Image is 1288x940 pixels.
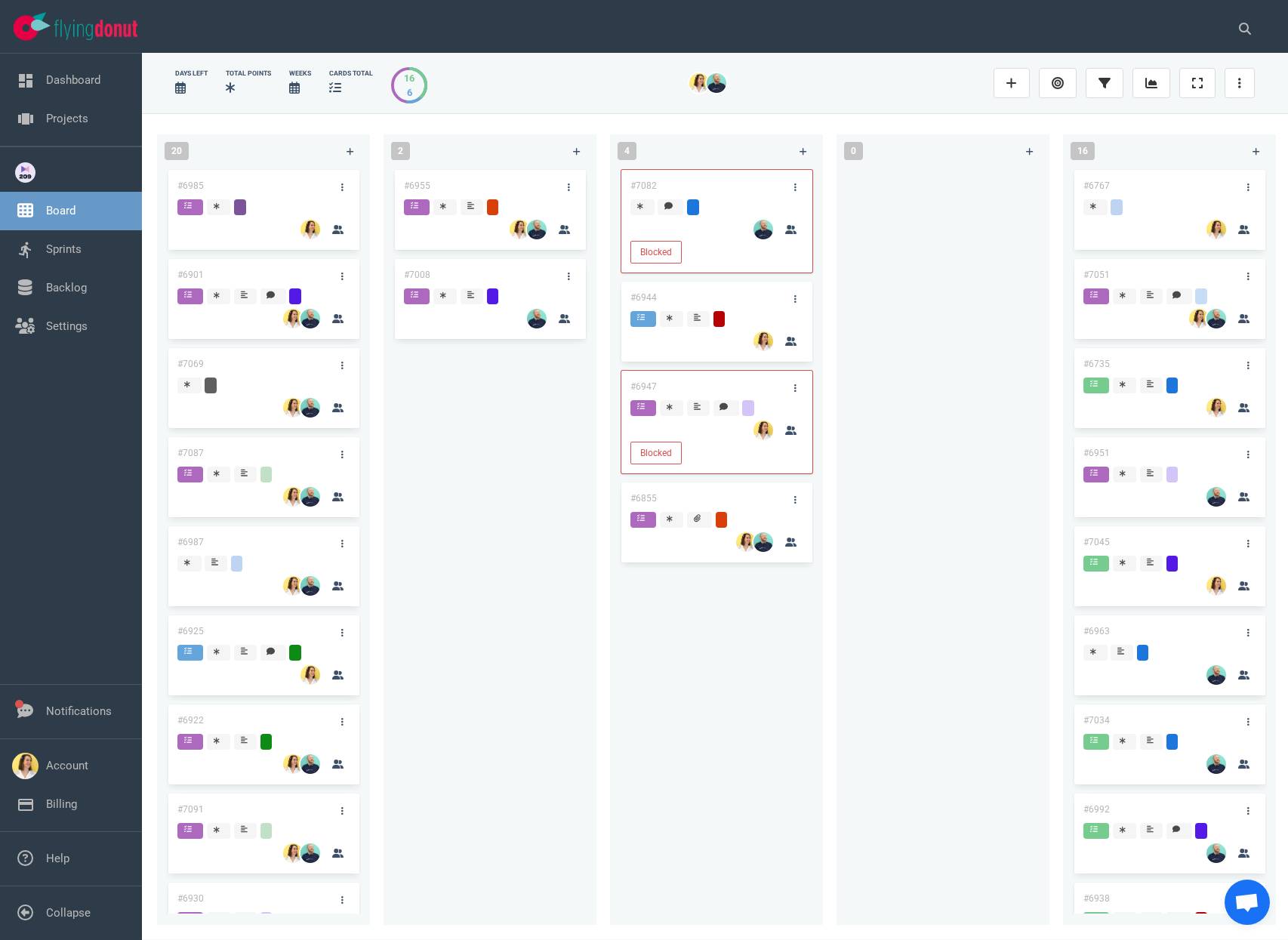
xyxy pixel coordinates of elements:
[1083,804,1110,815] a: #6992
[165,142,189,160] span: 20
[300,754,320,774] img: 26
[689,73,709,93] img: 26
[46,242,82,256] a: Sprints
[46,759,88,772] a: Account
[1083,537,1110,547] a: #7045
[391,142,410,160] span: 2
[46,204,75,217] a: Board
[844,142,863,160] span: 0
[630,381,657,392] a: #6947
[177,448,204,458] a: #7087
[753,220,773,239] img: 26
[46,73,100,87] a: Dashboard
[283,843,303,863] img: 26
[630,292,657,303] a: #6944
[1206,843,1226,863] img: 26
[300,665,320,685] img: 26
[1206,487,1226,507] img: 26
[283,487,303,507] img: 26
[1083,359,1110,369] a: #6735
[300,843,320,863] img: 26
[1206,398,1226,418] img: 26
[177,715,204,726] a: #6922
[175,69,208,79] div: days left
[404,270,430,280] a: #7008
[1083,180,1110,191] a: #6767
[618,142,636,160] span: 4
[226,69,271,79] div: Total Points
[300,487,320,507] img: 26
[1083,715,1110,726] a: #7034
[46,906,91,920] a: Collapse
[54,20,137,40] img: Flying Donut text logo
[46,281,87,294] a: Backlog
[1189,309,1209,328] img: 26
[1225,880,1270,925] div: Ouvrir le chat
[736,532,756,552] img: 26
[177,804,204,815] a: #7091
[46,112,88,125] a: Projects
[300,309,320,328] img: 26
[527,309,547,328] img: 26
[300,220,320,239] img: 26
[1083,448,1110,458] a: #6951
[510,220,529,239] img: 26
[1206,220,1226,239] img: 26
[46,852,69,865] a: Help
[329,69,373,79] div: cards total
[1206,754,1226,774] img: 26
[404,180,430,191] a: #6955
[283,754,303,774] img: 26
[300,398,320,418] img: 26
[1083,893,1110,904] a: #6938
[1071,142,1095,160] span: 16
[1206,309,1226,328] img: 26
[753,532,773,552] img: 26
[630,493,657,504] a: #6855
[1206,665,1226,685] img: 26
[527,220,547,239] img: 26
[177,537,204,547] a: #6987
[177,359,204,369] a: #7069
[46,797,77,811] a: Billing
[283,576,303,596] img: 26
[300,576,320,596] img: 26
[177,893,204,904] a: #6930
[630,442,682,464] button: Blocked
[404,71,414,85] div: 16
[177,626,204,636] a: #6925
[283,398,303,418] img: 26
[177,270,204,280] a: #6901
[46,704,112,718] a: Notifications
[753,421,773,440] img: 26
[289,69,311,79] div: Weeks
[404,85,414,100] div: 6
[630,180,657,191] a: #7082
[177,180,204,191] a: #6985
[1083,270,1110,280] a: #7051
[46,319,88,333] a: Settings
[283,309,303,328] img: 26
[1083,626,1110,636] a: #6963
[707,73,726,93] img: 26
[753,331,773,351] img: 26
[630,241,682,264] button: Blocked
[1206,576,1226,596] img: 26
